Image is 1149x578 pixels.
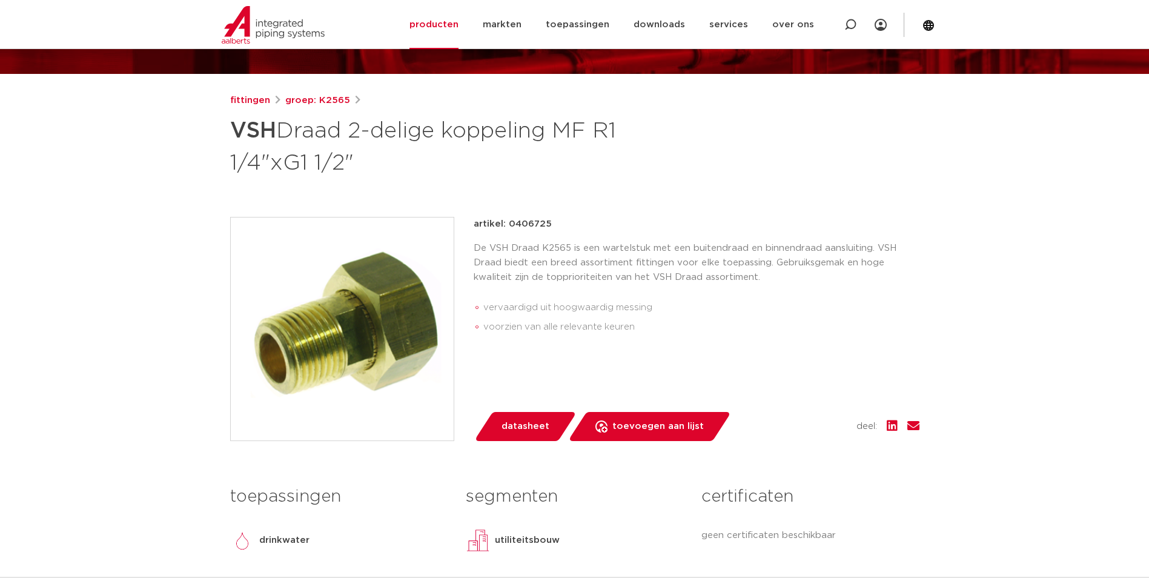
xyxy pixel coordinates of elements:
[701,485,919,509] h3: certificaten
[483,298,919,317] li: vervaardigd uit hoogwaardig messing
[474,412,577,441] a: datasheet
[474,217,552,231] p: artikel: 0406725
[474,241,919,285] p: De VSH Draad K2565 is een wartelstuk met een buitendraad en binnendraad aansluiting. VSH Draad bi...
[259,533,310,548] p: drinkwater
[856,419,877,434] span: deel:
[231,218,454,440] img: Product Image for VSH Draad 2-delige koppeling MF R1 1/4"xG1 1/2"
[701,528,919,543] p: geen certificaten beschikbaar
[230,528,254,553] img: drinkwater
[483,317,919,337] li: voorzien van alle relevante keuren
[502,417,549,436] span: datasheet
[230,120,276,142] strong: VSH
[466,528,490,553] img: utiliteitsbouw
[230,113,685,178] h1: Draad 2-delige koppeling MF R1 1/4"xG1 1/2"
[466,485,683,509] h3: segmenten
[495,533,560,548] p: utiliteitsbouw
[230,485,448,509] h3: toepassingen
[285,93,350,108] a: groep: K2565
[230,93,270,108] a: fittingen
[612,417,704,436] span: toevoegen aan lijst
